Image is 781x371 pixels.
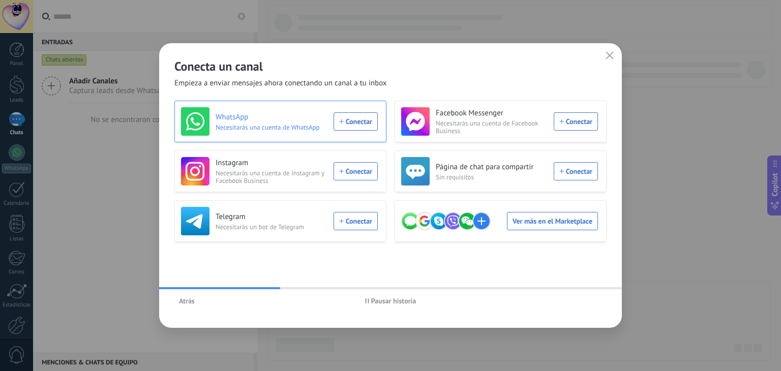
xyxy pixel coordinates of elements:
[436,162,548,172] h3: Página de chat para compartir
[216,212,327,222] h3: Telegram
[361,293,421,308] button: Pausar historia
[216,169,327,184] span: Necesitarás una cuenta de Instagram y Facebook Business
[216,123,327,131] span: Necesitarás una cuenta de WhatsApp
[436,173,548,181] span: Sin requisitos
[174,78,387,88] span: Empieza a enviar mensajes ahora conectando un canal a tu inbox
[436,119,548,135] span: Necesitarás una cuenta de Facebook Business
[216,223,327,231] span: Necesitarás un bot de Telegram
[174,293,199,308] button: Atrás
[179,297,195,304] span: Atrás
[174,58,607,74] h2: Conecta un canal
[436,108,548,118] h3: Facebook Messenger
[371,297,416,304] span: Pausar historia
[216,158,327,168] h3: Instagram
[216,112,327,122] h3: WhatsApp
